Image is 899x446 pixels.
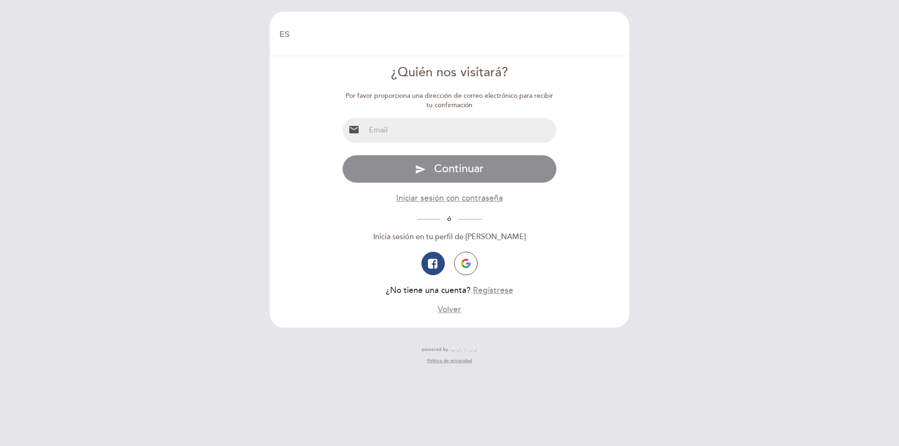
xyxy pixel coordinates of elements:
span: Continuar [434,162,484,175]
span: ¿No tiene una cuenta? [386,285,471,295]
div: Inicia sesión en tu perfil de [PERSON_NAME] [342,232,557,242]
a: Política de privacidad [427,358,472,364]
i: email [348,124,360,135]
button: Iniciar sesión con contraseña [396,192,503,204]
button: send Continuar [342,155,557,183]
i: send [415,164,426,175]
a: powered by [422,346,477,353]
span: ó [440,215,458,223]
button: Regístrese [473,285,513,296]
input: Email [365,118,557,143]
img: MEITRE [450,347,477,352]
span: powered by [422,346,448,353]
button: Volver [438,304,461,315]
div: Por favor proporciona una dirección de correo electrónico para recibir tu confirmación [342,91,557,110]
div: ¿Quién nos visitará? [342,64,557,82]
img: icon-google.png [461,259,471,268]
